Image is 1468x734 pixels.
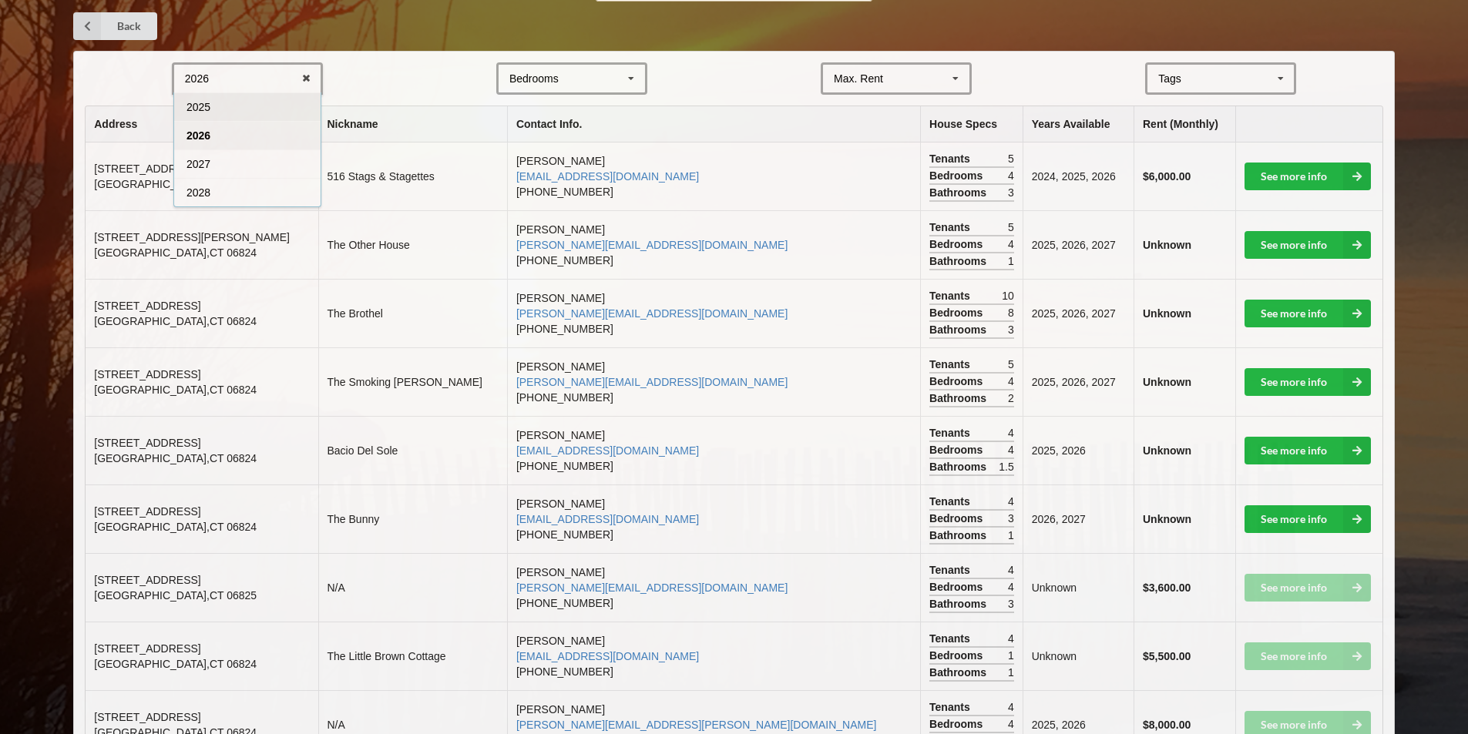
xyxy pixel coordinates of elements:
span: Tenants [929,494,974,509]
span: 1 [1008,253,1014,269]
span: [STREET_ADDRESS] [94,163,200,175]
th: Address [86,106,317,142]
td: The Little Brown Cottage [318,622,507,690]
b: Unknown [1143,307,1191,320]
span: 5 [1008,357,1014,372]
span: 3 [1008,596,1014,612]
td: 2024, 2025, 2026 [1023,142,1134,210]
td: [PERSON_NAME] [PHONE_NUMBER] [507,553,920,622]
a: [EMAIL_ADDRESS][DOMAIN_NAME] [516,650,699,662]
span: [GEOGRAPHIC_DATA] , CT 06824 [94,452,257,464]
span: 4 [1008,699,1014,715]
td: The Smoking [PERSON_NAME] [318,347,507,416]
span: 3 [1008,511,1014,526]
td: Unknown [1023,622,1134,690]
span: Tenants [929,631,974,646]
a: See more info [1245,505,1371,533]
span: 1 [1008,665,1014,680]
span: 4 [1008,168,1014,183]
a: [PERSON_NAME][EMAIL_ADDRESS][DOMAIN_NAME] [516,376,788,388]
span: 10 [1002,288,1014,303]
span: 1 [1008,528,1014,543]
a: [PERSON_NAME][EMAIL_ADDRESS][DOMAIN_NAME] [516,239,788,251]
span: Bedrooms [929,511,986,526]
span: Bedrooms [929,236,986,252]
span: Tenants [929,562,974,578]
span: 4 [1008,442,1014,457]
b: Unknown [1143,239,1191,251]
span: [STREET_ADDRESS] [94,505,200,518]
span: Bathrooms [929,322,990,337]
span: 4 [1008,562,1014,578]
b: $6,000.00 [1143,170,1191,183]
td: [PERSON_NAME] [PHONE_NUMBER] [507,142,920,210]
b: Unknown [1143,376,1191,388]
span: 1.5 [999,459,1013,474]
span: Bathrooms [929,390,990,406]
a: [EMAIL_ADDRESS][DOMAIN_NAME] [516,170,699,183]
div: Bedrooms [509,73,559,84]
span: Bedrooms [929,374,986,389]
th: House Specs [920,106,1023,142]
div: Max. Rent [834,73,883,84]
td: [PERSON_NAME] [PHONE_NUMBER] [507,210,920,279]
span: 2025 [186,101,210,113]
a: [PERSON_NAME][EMAIL_ADDRESS][PERSON_NAME][DOMAIN_NAME] [516,719,877,731]
span: [STREET_ADDRESS] [94,574,200,586]
span: [STREET_ADDRESS][PERSON_NAME] [94,231,290,243]
th: Rent (Monthly) [1134,106,1235,142]
span: 4 [1008,236,1014,252]
span: 8 [1008,305,1014,320]
span: Bedrooms [929,442,986,457]
td: N/A [318,553,507,622]
span: [STREET_ADDRESS] [94,711,200,723]
span: 3 [1008,322,1014,337]
span: Tenants [929,288,974,303]
span: 2 [1008,390,1014,406]
span: Bathrooms [929,528,990,543]
span: 2028 [186,186,210,199]
span: [STREET_ADDRESS] [94,368,200,380]
a: See more info [1245,231,1371,259]
th: Contact Info. [507,106,920,142]
span: Bedrooms [929,305,986,320]
span: 4 [1008,716,1014,732]
td: [PERSON_NAME] [PHONE_NUMBER] [507,484,920,553]
th: Nickname [318,106,507,142]
a: [PERSON_NAME][EMAIL_ADDRESS][DOMAIN_NAME] [516,582,788,594]
span: 5 [1008,151,1014,166]
a: See more info [1245,368,1371,396]
span: [GEOGRAPHIC_DATA] , CT 06824 [94,315,257,327]
a: [EMAIL_ADDRESS][DOMAIN_NAME] [516,513,699,525]
a: See more info [1245,437,1371,464]
span: Tenants [929,151,974,166]
a: See more info [1245,163,1371,190]
span: 4 [1008,374,1014,389]
span: 4 [1008,631,1014,646]
span: 2026 [186,129,210,142]
b: Unknown [1143,513,1191,525]
td: [PERSON_NAME] [PHONE_NUMBER] [507,416,920,484]
td: 2025, 2026, 2027 [1023,279,1134,347]
span: [STREET_ADDRESS] [94,642,200,655]
span: Tenants [929,425,974,441]
td: [PERSON_NAME] [PHONE_NUMBER] [507,347,920,416]
span: 1 [1008,648,1014,663]
td: [PERSON_NAME] [PHONE_NUMBER] [507,622,920,690]
td: 516 Stags & Stagettes [318,142,507,210]
span: Tenants [929,699,974,715]
td: The Brothel [318,279,507,347]
span: Bathrooms [929,665,990,680]
span: [STREET_ADDRESS] [94,437,200,449]
span: [STREET_ADDRESS] [94,300,200,312]
td: Unknown [1023,553,1134,622]
span: [GEOGRAPHIC_DATA] , CT 06824 [94,384,257,396]
td: 2025, 2026, 2027 [1023,210,1134,279]
span: Bathrooms [929,185,990,200]
span: [GEOGRAPHIC_DATA] , CT 06824 [94,178,257,190]
span: Bathrooms [929,596,990,612]
span: 4 [1008,494,1014,509]
td: The Bunny [318,484,507,553]
td: 2025, 2026, 2027 [1023,347,1134,416]
span: 4 [1008,425,1014,441]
